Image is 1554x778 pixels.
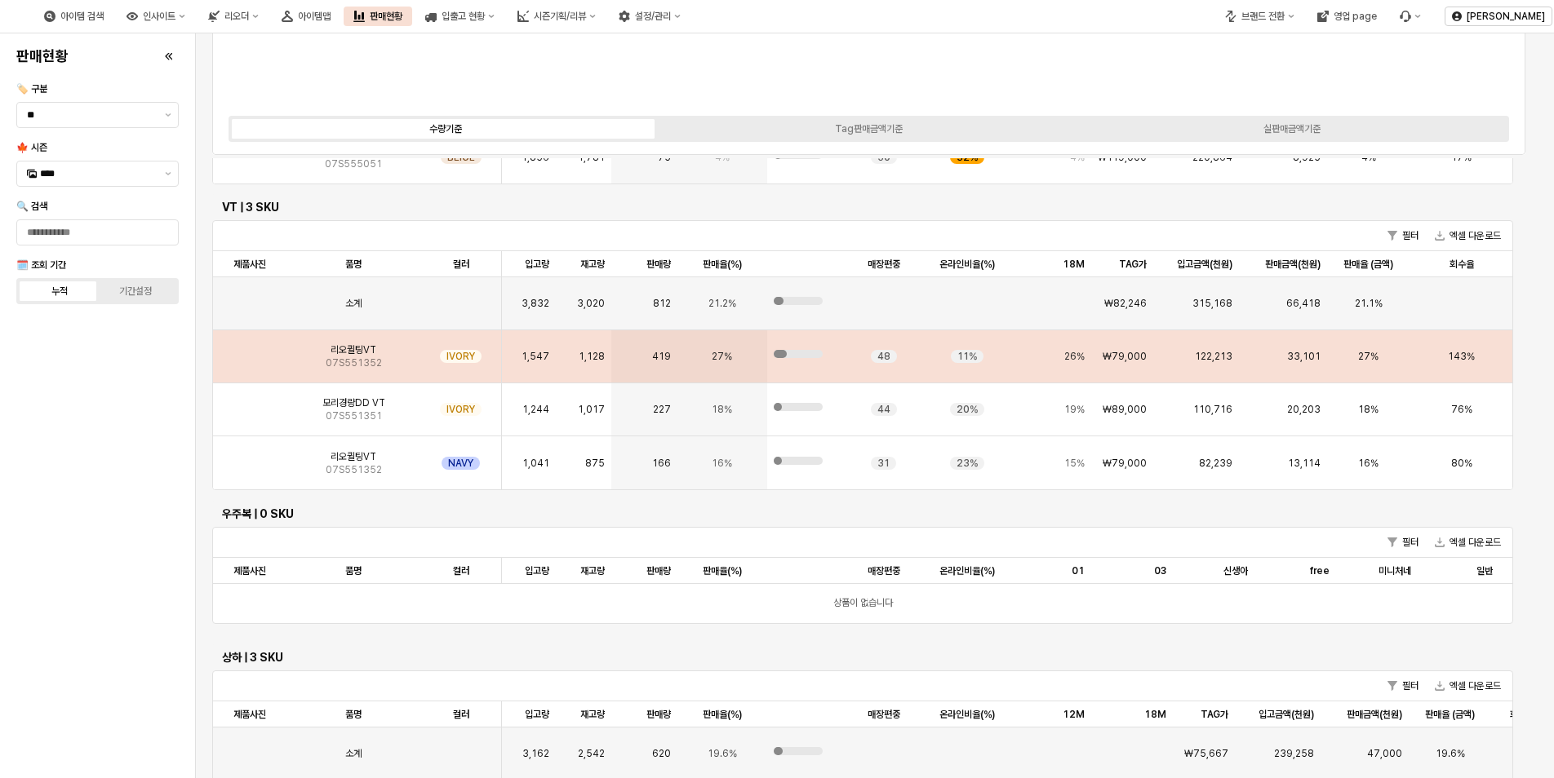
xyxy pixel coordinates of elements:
[868,708,900,721] span: 매장편중
[508,7,606,26] button: 시즌기획/리뷰
[703,708,742,721] span: 판매율(%)
[22,284,98,298] label: 누적
[446,350,475,363] span: IVORY
[1104,297,1147,310] span: ₩82,246
[657,122,1080,136] label: Tag판매금액기준
[453,258,469,271] span: 컬러
[198,7,269,26] div: 리오더
[1355,297,1383,310] span: 21.1%
[16,259,66,271] span: 🗓️ 조회 기간
[233,258,266,271] span: 제품사진
[34,7,113,26] button: 아이템 검색
[579,350,605,363] span: 1,128
[580,564,605,577] span: 재고량
[51,285,68,297] div: 누적
[646,564,671,577] span: 판매량
[1064,350,1085,363] span: 26%
[345,564,362,577] span: 품명
[1334,11,1377,22] div: 영업 page
[233,708,266,721] span: 제품사진
[224,11,249,22] div: 리오더
[525,258,549,271] span: 입고량
[370,11,402,22] div: 판매현황
[429,123,462,135] div: 수량기준
[1063,708,1085,721] span: 12M
[1119,258,1147,271] span: TAG가
[1510,708,1534,721] span: 회수율
[1287,403,1321,416] span: 20,203
[16,142,47,153] span: 🍁 시즌
[1223,564,1248,577] span: 신생아
[580,258,605,271] span: 재고량
[448,457,473,470] span: NAVY
[877,350,890,363] span: 48
[1081,122,1503,136] label: 실판매금액기준
[957,457,978,470] span: 23%
[522,457,549,470] span: 1,041
[331,343,376,356] span: 리오퀼팅VT
[1263,123,1321,135] div: 실판매금액기준
[322,396,385,409] span: 모리경량DD VT
[117,7,195,26] button: 인사이트
[1310,564,1330,577] span: free
[1367,747,1402,760] span: 47,000
[1215,7,1304,26] div: 브랜드 전환
[1201,708,1228,721] span: TAG가
[939,564,995,577] span: 온라인비율(%)
[331,450,376,463] span: 리오퀼팅VT
[1358,457,1379,470] span: 16%
[1195,350,1232,363] span: 122,213
[345,258,362,271] span: 품명
[453,564,469,577] span: 컬러
[233,564,266,577] span: 제품사진
[1177,258,1232,271] span: 입고금액(천원)
[1347,708,1402,721] span: 판매금액(천원)
[453,708,469,721] span: 컬러
[1379,564,1411,577] span: 미니처네
[1343,258,1393,271] span: 판매율 (금액)
[298,11,331,22] div: 아이템맵
[522,747,549,760] span: 3,162
[272,7,340,26] button: 아이템맵
[1063,258,1085,271] span: 18M
[522,403,549,416] span: 1,244
[525,708,549,721] span: 입고량
[522,350,549,363] span: 1,547
[708,747,737,760] span: 19.6%
[60,11,104,22] div: 아이템 검색
[1358,403,1379,416] span: 18%
[143,11,175,22] div: 인사이트
[957,350,977,363] span: 11%
[16,201,47,212] span: 🔍 검색
[222,650,1503,665] h6: 상하 | 3 SKU
[1072,564,1085,577] span: 01
[635,11,671,22] div: 설정/관리
[344,7,412,26] div: 판매현황
[1265,258,1321,271] span: 판매금액(천원)
[712,350,732,363] span: 27%
[957,403,978,416] span: 20%
[222,506,1503,521] h6: 우주복 | 0 SKU
[16,83,47,95] span: 🏷️ 구분
[577,297,605,310] span: 3,020
[653,403,671,416] span: 227
[234,122,657,136] label: 수량기준
[652,350,671,363] span: 419
[326,463,382,476] span: 07S551352
[1193,403,1232,416] span: 110,716
[1308,7,1387,26] button: 영업 page
[1199,457,1232,470] span: 82,239
[877,403,890,416] span: 44
[1390,7,1431,26] div: Menu item 6
[652,457,671,470] span: 166
[646,708,671,721] span: 판매량
[703,564,742,577] span: 판매율(%)
[415,7,504,26] div: 입출고 현황
[158,161,178,186] button: 제안 사항 표시
[534,11,586,22] div: 시즌기획/리뷰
